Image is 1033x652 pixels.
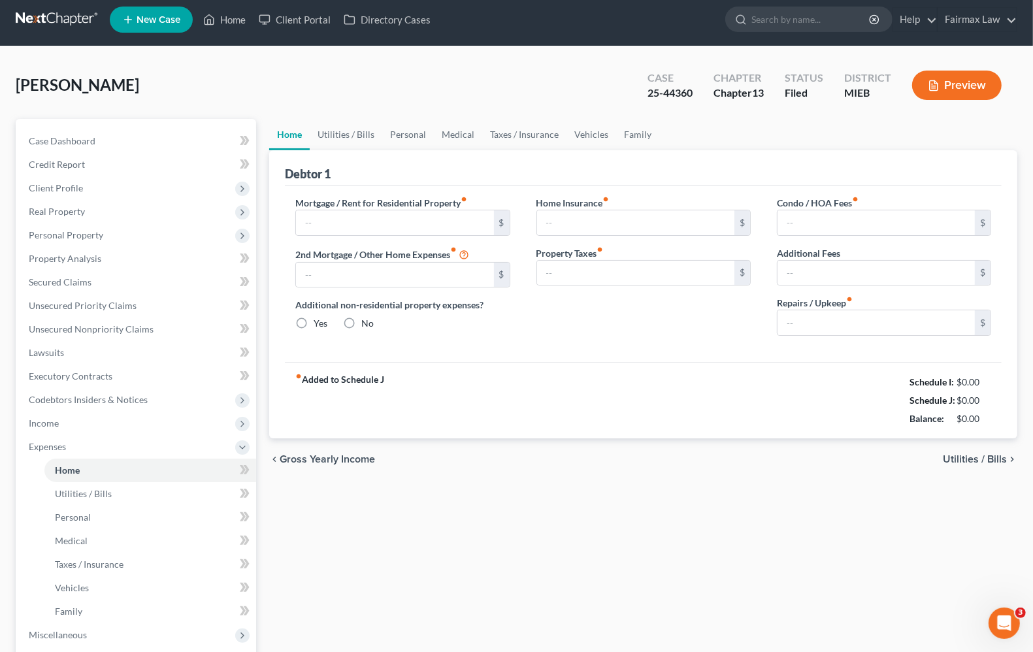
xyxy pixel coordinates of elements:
[785,71,823,86] div: Status
[29,370,112,382] span: Executory Contracts
[482,119,566,150] a: Taxes / Insurance
[975,210,991,235] div: $
[537,261,734,285] input: --
[29,300,137,311] span: Unsecured Priority Claims
[18,294,256,318] a: Unsecured Priority Claims
[778,310,975,335] input: --
[852,196,859,203] i: fiber_manual_record
[648,71,693,86] div: Case
[44,506,256,529] a: Personal
[778,261,975,285] input: --
[252,8,337,31] a: Client Portal
[18,153,256,176] a: Credit Report
[337,8,437,31] a: Directory Cases
[44,600,256,623] a: Family
[910,413,944,424] strong: Balance:
[55,582,89,593] span: Vehicles
[648,86,693,101] div: 25-44360
[29,394,148,405] span: Codebtors Insiders & Notices
[55,606,82,617] span: Family
[29,276,91,287] span: Secured Claims
[44,529,256,553] a: Medical
[29,417,59,429] span: Income
[55,512,91,523] span: Personal
[295,373,302,380] i: fiber_manual_record
[943,454,1017,465] button: Utilities / Bills chevron_right
[310,119,382,150] a: Utilities / Bills
[295,196,467,210] label: Mortgage / Rent for Residential Property
[957,376,992,389] div: $0.00
[494,263,510,287] div: $
[361,317,374,330] label: No
[18,129,256,153] a: Case Dashboard
[434,119,482,150] a: Medical
[536,246,604,260] label: Property Taxes
[137,15,180,25] span: New Case
[269,454,280,465] i: chevron_left
[295,246,469,262] label: 2nd Mortgage / Other Home Expenses
[752,86,764,99] span: 13
[197,8,252,31] a: Home
[29,629,87,640] span: Miscellaneous
[536,196,610,210] label: Home Insurance
[785,86,823,101] div: Filed
[734,210,750,235] div: $
[18,365,256,388] a: Executory Contracts
[461,196,467,203] i: fiber_manual_record
[44,553,256,576] a: Taxes / Insurance
[713,86,764,101] div: Chapter
[1015,608,1026,618] span: 3
[975,310,991,335] div: $
[989,608,1020,639] iframe: Intercom live chat
[1007,454,1017,465] i: chevron_right
[29,253,101,264] span: Property Analysis
[957,412,992,425] div: $0.00
[296,263,493,287] input: --
[55,535,88,546] span: Medical
[29,323,154,334] span: Unsecured Nonpriority Claims
[18,318,256,341] a: Unsecured Nonpriority Claims
[893,8,937,31] a: Help
[55,465,80,476] span: Home
[382,119,434,150] a: Personal
[55,559,123,570] span: Taxes / Insurance
[778,210,975,235] input: --
[751,7,871,31] input: Search by name...
[450,246,457,253] i: fiber_manual_record
[295,373,384,428] strong: Added to Schedule J
[29,159,85,170] span: Credit Report
[18,247,256,270] a: Property Analysis
[616,119,659,150] a: Family
[537,210,734,235] input: --
[603,196,610,203] i: fiber_manual_record
[18,341,256,365] a: Lawsuits
[280,454,375,465] span: Gross Yearly Income
[16,75,139,94] span: [PERSON_NAME]
[29,135,95,146] span: Case Dashboard
[29,441,66,452] span: Expenses
[943,454,1007,465] span: Utilities / Bills
[957,394,992,407] div: $0.00
[44,576,256,600] a: Vehicles
[314,317,327,330] label: Yes
[910,376,954,387] strong: Schedule I:
[777,196,859,210] label: Condo / HOA Fees
[494,210,510,235] div: $
[713,71,764,86] div: Chapter
[296,210,493,235] input: --
[566,119,616,150] a: Vehicles
[44,482,256,506] a: Utilities / Bills
[29,347,64,358] span: Lawsuits
[844,71,891,86] div: District
[910,395,955,406] strong: Schedule J:
[844,86,891,101] div: MIEB
[734,261,750,285] div: $
[44,459,256,482] a: Home
[912,71,1002,100] button: Preview
[285,166,331,182] div: Debtor 1
[18,270,256,294] a: Secured Claims
[269,454,375,465] button: chevron_left Gross Yearly Income
[29,229,103,240] span: Personal Property
[777,246,840,260] label: Additional Fees
[938,8,1017,31] a: Fairmax Law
